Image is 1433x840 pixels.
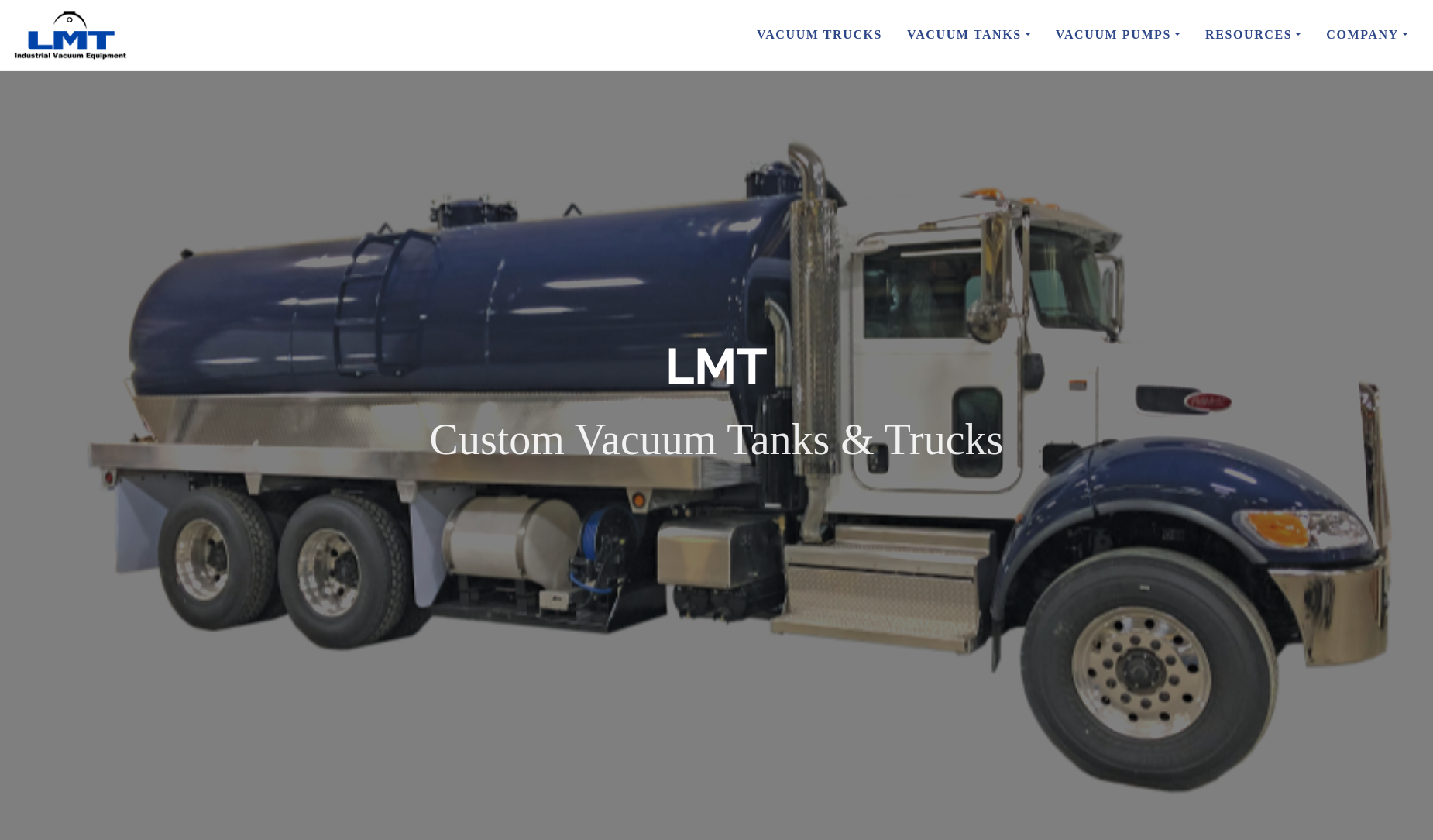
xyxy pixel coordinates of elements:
[895,19,1043,51] a: Vacuum Tanks
[12,10,129,60] img: LMT
[1043,19,1193,51] a: Vacuum Pumps
[1314,19,1421,51] a: Company
[430,409,1004,470] p: Custom Vacuum Tanks & Trucks
[744,19,895,51] a: Vacuum Trucks
[50,801,158,816] p: Check Current Inventory
[23,798,45,820] img: LMT Icon
[1193,19,1314,51] a: Resources
[430,332,1004,401] h1: LMT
